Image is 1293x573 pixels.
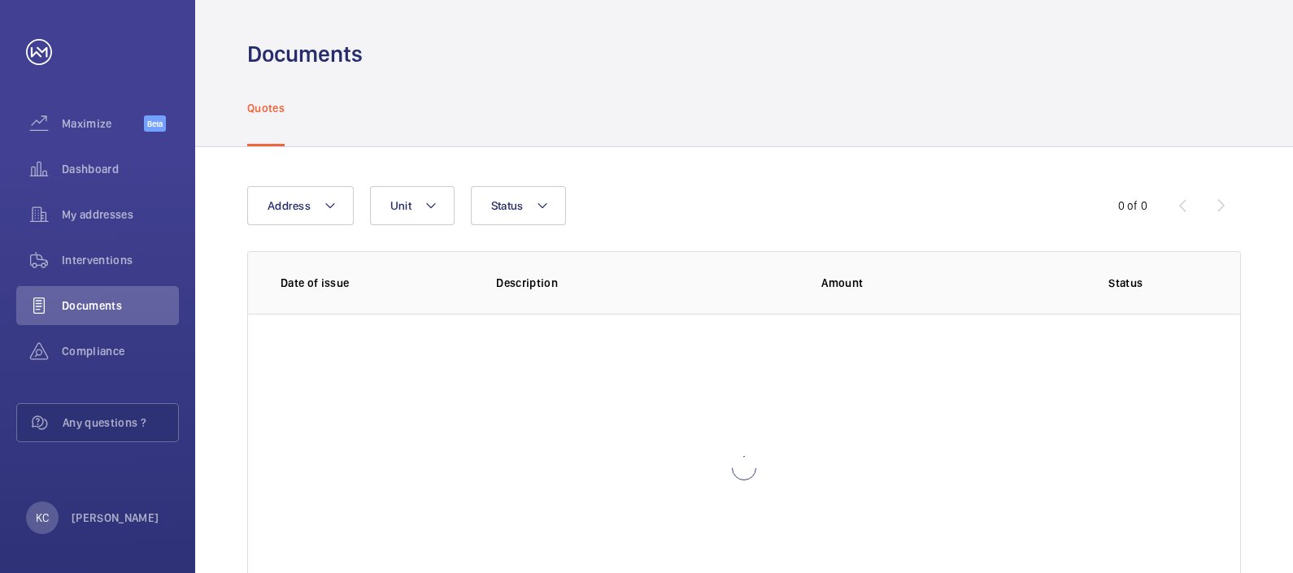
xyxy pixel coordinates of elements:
[62,115,144,132] span: Maximize
[821,275,1017,291] p: Amount
[496,275,795,291] p: Description
[72,510,159,526] p: [PERSON_NAME]
[281,275,470,291] p: Date of issue
[390,199,411,212] span: Unit
[491,199,524,212] span: Status
[1118,198,1147,214] div: 0 of 0
[471,186,567,225] button: Status
[62,297,179,314] span: Documents
[247,100,285,116] p: Quotes
[247,39,363,69] h1: Documents
[1044,275,1208,291] p: Status
[370,186,455,225] button: Unit
[63,415,178,431] span: Any questions ?
[247,186,354,225] button: Address
[144,115,166,132] span: Beta
[268,199,311,212] span: Address
[62,343,179,359] span: Compliance
[62,161,179,177] span: Dashboard
[36,510,49,526] p: KC
[62,206,179,223] span: My addresses
[62,252,179,268] span: Interventions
